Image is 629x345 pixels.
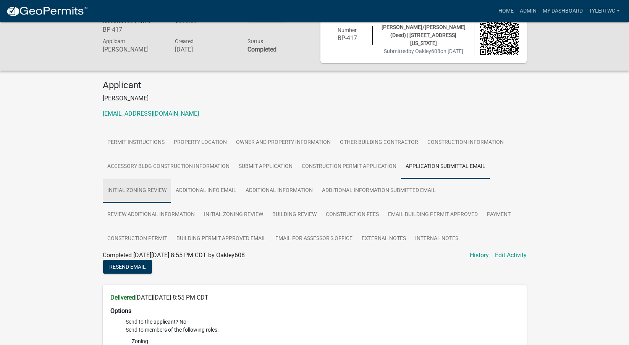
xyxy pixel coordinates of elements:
a: Additional Information [241,179,317,203]
a: Construction Information [423,131,508,155]
a: Payment [482,203,515,227]
a: Review Additional Information [103,203,199,227]
span: Created [175,38,194,44]
span: Applicant [103,38,125,44]
a: Additional Info Email [171,179,241,203]
p: [PERSON_NAME] [103,94,527,103]
h6: BP-417 [328,34,367,42]
a: Edit Activity [495,251,527,260]
a: Owner and Property Information [231,131,335,155]
a: Construction Permit [103,227,172,251]
span: by Oakley608 [408,48,440,54]
h6: [DATE][DATE] 8:55 PM CDT [110,294,519,301]
a: Other Building Contractor [335,131,423,155]
h6: [DATE] [175,46,236,53]
a: External Notes [357,227,411,251]
span: Submitted on [DATE] [384,48,463,54]
span: Number [338,27,357,33]
img: QR code [480,16,519,55]
strong: Completed [247,46,277,53]
a: Initial Zoning Review [199,203,268,227]
a: Email for Assessor's Office [271,227,357,251]
a: Additional Information Submitted Email [317,179,440,203]
h6: BP-417 [103,26,164,33]
a: Permit Instructions [103,131,169,155]
a: History [470,251,489,260]
a: Email Building Permit Approved [383,203,482,227]
li: Send to the applicant? No [126,318,519,326]
a: Construction Permit Application [297,155,401,179]
a: Accessory Bldg Construction Information [103,155,234,179]
h6: [PERSON_NAME] [103,46,164,53]
a: Internal Notes [411,227,463,251]
button: Resend Email [103,260,152,274]
strong: Options [110,307,131,314]
a: My Dashboard [540,4,586,18]
a: Application Submittal Email [401,155,490,179]
a: Building Permit Approved Email [172,227,271,251]
a: Admin [517,4,540,18]
span: Status [247,38,263,44]
a: Property Location [169,131,231,155]
span: Resend Email [109,264,146,270]
a: Construction Fees [321,203,383,227]
a: Building Review [268,203,321,227]
span: Completed [DATE][DATE] 8:55 PM CDT by Oakley608 [103,251,245,259]
a: Initial Zoning Review [103,179,171,203]
a: Submit Application [234,155,297,179]
a: Home [495,4,517,18]
a: TylerTWC [586,4,623,18]
h4: Applicant [103,80,527,91]
a: [EMAIL_ADDRESS][DOMAIN_NAME] [103,110,199,117]
strong: Delivered [110,294,135,301]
